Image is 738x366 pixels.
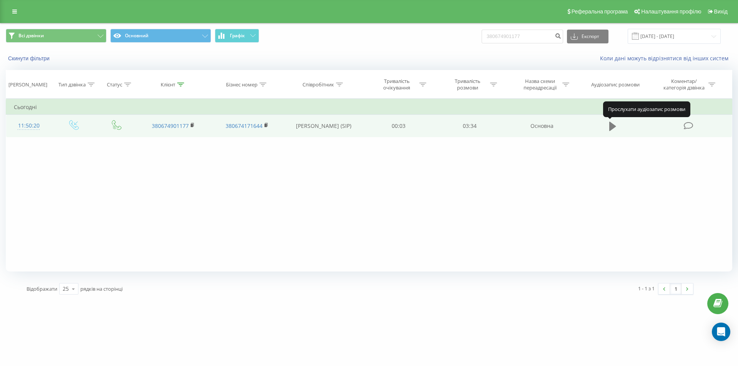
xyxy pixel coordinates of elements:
a: Коли дані можуть відрізнятися вiд інших систем [600,55,732,62]
div: Статус [107,81,122,88]
td: [PERSON_NAME] (SIP) [284,115,363,137]
td: Сьогодні [6,99,732,115]
span: Всі дзвінки [18,33,44,39]
div: Open Intercom Messenger [712,323,730,341]
button: Графік [215,29,259,43]
div: Тип дзвінка [58,81,86,88]
td: 00:03 [363,115,434,137]
div: Тривалість розмови [447,78,488,91]
button: Всі дзвінки [6,29,106,43]
button: Скинути фільтри [6,55,53,62]
a: 1 [670,283,681,294]
button: Основний [110,29,211,43]
div: Прослухати аудіозапис розмови [603,101,690,117]
a: 380674901177 [152,122,189,129]
button: Експорт [567,30,608,43]
div: Коментар/категорія дзвінка [662,78,706,91]
div: Аудіозапис розмови [591,81,640,88]
span: Налаштування профілю [641,8,701,15]
span: Реферальна програма [572,8,628,15]
div: Клієнт [161,81,175,88]
td: Основна [505,115,579,137]
div: [PERSON_NAME] [8,81,47,88]
div: 11:50:20 [14,118,44,133]
div: 25 [63,285,69,293]
input: Пошук за номером [482,30,563,43]
td: 03:34 [434,115,505,137]
span: Відображати [27,285,57,292]
div: Назва схеми переадресації [519,78,560,91]
span: Графік [230,33,245,38]
div: 1 - 1 з 1 [638,285,655,292]
a: 380674171644 [226,122,263,129]
span: Вихід [714,8,728,15]
span: рядків на сторінці [80,285,123,292]
div: Тривалість очікування [376,78,417,91]
div: Співробітник [303,81,334,88]
div: Бізнес номер [226,81,258,88]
